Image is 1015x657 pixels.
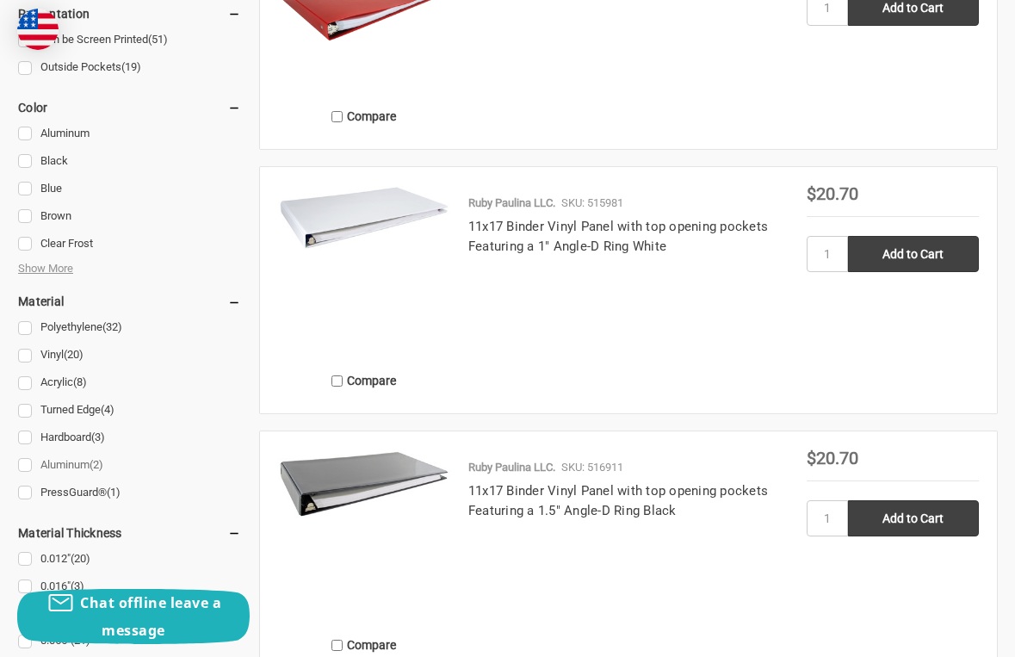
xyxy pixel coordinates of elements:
span: (3) [71,580,84,592]
a: Aluminum [18,454,241,477]
label: Compare [278,102,450,131]
span: $20.70 [807,448,858,468]
span: (4) [101,403,114,416]
button: Chat offline leave a message [17,589,250,644]
a: Clear Frost [18,232,241,256]
p: SKU: 516911 [561,459,623,476]
span: (8) [73,375,87,388]
input: Add to Cart [848,500,979,536]
label: Compare [278,367,450,395]
h5: Presentation [18,3,241,24]
a: Can be Screen Printed [18,28,241,52]
p: Ruby Paulina LLC. [468,195,555,212]
a: 11x17 Binder Vinyl Panel with top opening pockets Featuring a 1.5" Angle-D Ring Black [468,483,768,518]
span: (51) [148,33,168,46]
a: Acrylic [18,371,241,394]
span: $20.70 [807,183,858,204]
span: Chat offline leave a message [80,593,221,640]
a: Outside Pockets [18,56,241,79]
p: SKU: 515981 [561,195,623,212]
span: (3) [91,431,105,443]
img: 11x17 Binder Vinyl Panel with top opening pockets Featuring a 1" Angle-D Ring White [278,185,450,251]
h5: Material Thickness [18,523,241,543]
a: 11x17 Binder Vinyl Panel with top opening pockets Featuring a 1.5" Angle-D Ring Black [278,449,450,622]
img: duty and tax information for United States [17,9,59,50]
a: 11x17 Binder Vinyl Panel with top opening pockets Featuring a 1" Angle-D Ring White [468,219,768,254]
a: Vinyl [18,344,241,367]
h5: Color [18,97,241,118]
a: 0.016" [18,575,241,598]
h5: Material [18,291,241,312]
a: Black [18,150,241,173]
a: Turned Edge [18,399,241,422]
a: 0.012" [18,548,241,571]
span: (32) [102,320,122,333]
a: Brown [18,205,241,228]
span: (19) [121,60,141,73]
a: Hardboard [18,426,241,449]
p: Ruby Paulina LLC. [468,459,555,476]
input: Add to Cart [848,236,979,272]
img: 11x17 Binder Vinyl Panel with top opening pockets Featuring a 1.5" Angle-D Ring Black [278,449,450,518]
a: 11x17 Binder Vinyl Panel with top opening pockets Featuring a 1" Angle-D Ring White [278,185,450,357]
a: PressGuard® [18,481,241,505]
span: (1) [107,486,121,499]
input: Compare [331,375,343,387]
a: Blue [18,177,241,201]
a: Aluminum [18,122,241,146]
input: Compare [331,640,343,651]
span: (20) [64,348,84,361]
a: Polyethylene [18,316,241,339]
input: Compare [331,111,343,122]
span: Show More [18,260,73,277]
span: (20) [71,552,90,565]
iframe: Google Customer Reviews [873,611,1015,657]
span: (2) [90,458,103,471]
